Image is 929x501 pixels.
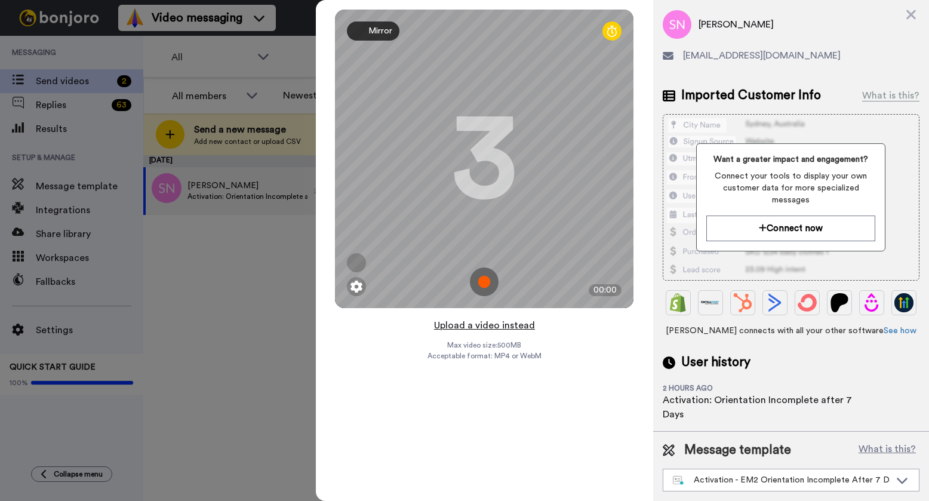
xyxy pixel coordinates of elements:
[673,476,684,485] img: nextgen-template.svg
[663,393,854,422] div: Activation: Orientation Incomplete after 7 Days
[862,88,919,103] div: What is this?
[663,383,740,393] div: 2 hours ago
[350,281,362,293] img: ic_gear.svg
[701,293,720,312] img: Ontraport
[706,170,875,206] span: Connect your tools to display your own customer data for more specialized messages
[430,318,539,333] button: Upload a video instead
[830,293,849,312] img: Patreon
[684,441,791,459] span: Message template
[733,293,752,312] img: Hubspot
[798,293,817,312] img: ConvertKit
[451,114,517,204] div: 3
[706,216,875,241] button: Connect now
[427,351,542,361] span: Acceptable format: MP4 or WebM
[855,441,919,459] button: What is this?
[765,293,785,312] img: ActiveCampaign
[862,293,881,312] img: Drip
[673,474,890,486] div: Activation - EM2 Orientation Incomplete After 7 Days
[884,327,916,335] a: See how
[681,87,821,104] span: Imported Customer Info
[663,325,919,337] span: [PERSON_NAME] connects with all your other software
[470,268,499,296] img: ic_record_start.svg
[589,284,622,296] div: 00:00
[894,293,913,312] img: GoHighLevel
[447,340,521,350] span: Max video size: 500 MB
[706,153,875,165] span: Want a greater impact and engagement?
[681,354,750,371] span: User history
[669,293,688,312] img: Shopify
